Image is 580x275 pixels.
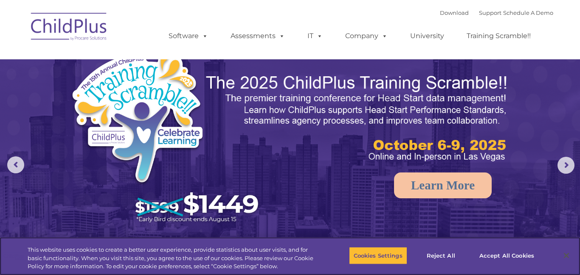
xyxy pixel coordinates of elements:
[458,28,539,44] a: Training Scramble!!
[160,28,217,44] a: Software
[299,28,331,44] a: IT
[479,9,501,16] a: Support
[475,247,539,264] button: Accept All Cookies
[349,247,407,264] button: Cookies Settings
[402,28,453,44] a: University
[222,28,293,44] a: Assessments
[118,91,154,97] span: Phone number
[440,9,553,16] font: |
[503,9,553,16] a: Schedule A Demo
[28,246,319,271] div: This website uses cookies to create a better user experience, provide statistics about user visit...
[414,247,467,264] button: Reject All
[337,28,396,44] a: Company
[27,7,112,49] img: ChildPlus by Procare Solutions
[118,56,144,62] span: Last name
[394,172,492,198] a: Learn More
[440,9,469,16] a: Download
[557,246,576,265] button: Close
